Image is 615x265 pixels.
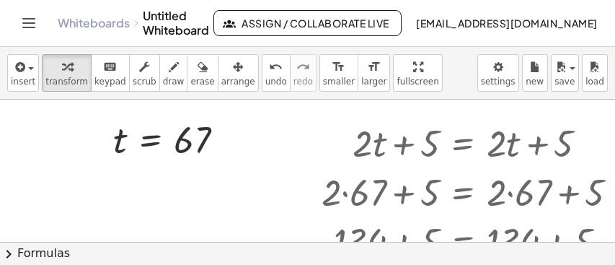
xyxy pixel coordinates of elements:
[416,17,598,30] span: [EMAIL_ADDRESS][DOMAIN_NAME]
[332,58,345,76] i: format_size
[265,77,287,87] span: undo
[323,77,355,87] span: smaller
[218,54,259,92] button: arrange
[213,10,402,36] button: Assign / Collaborate Live
[554,77,575,87] span: save
[163,77,185,87] span: draw
[221,77,255,87] span: arrange
[319,54,358,92] button: format_sizesmaller
[94,77,126,87] span: keypad
[481,77,516,87] span: settings
[358,54,390,92] button: format_sizelarger
[17,12,40,35] button: Toggle navigation
[58,16,130,30] a: Whiteboards
[361,77,386,87] span: larger
[367,58,381,76] i: format_size
[129,54,160,92] button: scrub
[11,77,35,87] span: insert
[262,54,291,92] button: undoundo
[159,54,188,92] button: draw
[393,54,442,92] button: fullscreen
[290,54,317,92] button: redoredo
[296,58,310,76] i: redo
[190,77,214,87] span: erase
[42,54,92,92] button: transform
[91,54,130,92] button: keyboardkeypad
[582,54,608,92] button: load
[585,77,604,87] span: load
[526,77,544,87] span: new
[397,77,438,87] span: fullscreen
[187,54,218,92] button: erase
[551,54,579,92] button: save
[477,54,519,92] button: settings
[293,77,313,87] span: redo
[103,58,117,76] i: keyboard
[522,54,548,92] button: new
[269,58,283,76] i: undo
[45,77,88,87] span: transform
[133,77,156,87] span: scrub
[226,17,389,30] span: Assign / Collaborate Live
[404,10,609,36] button: [EMAIL_ADDRESS][DOMAIN_NAME]
[7,54,39,92] button: insert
